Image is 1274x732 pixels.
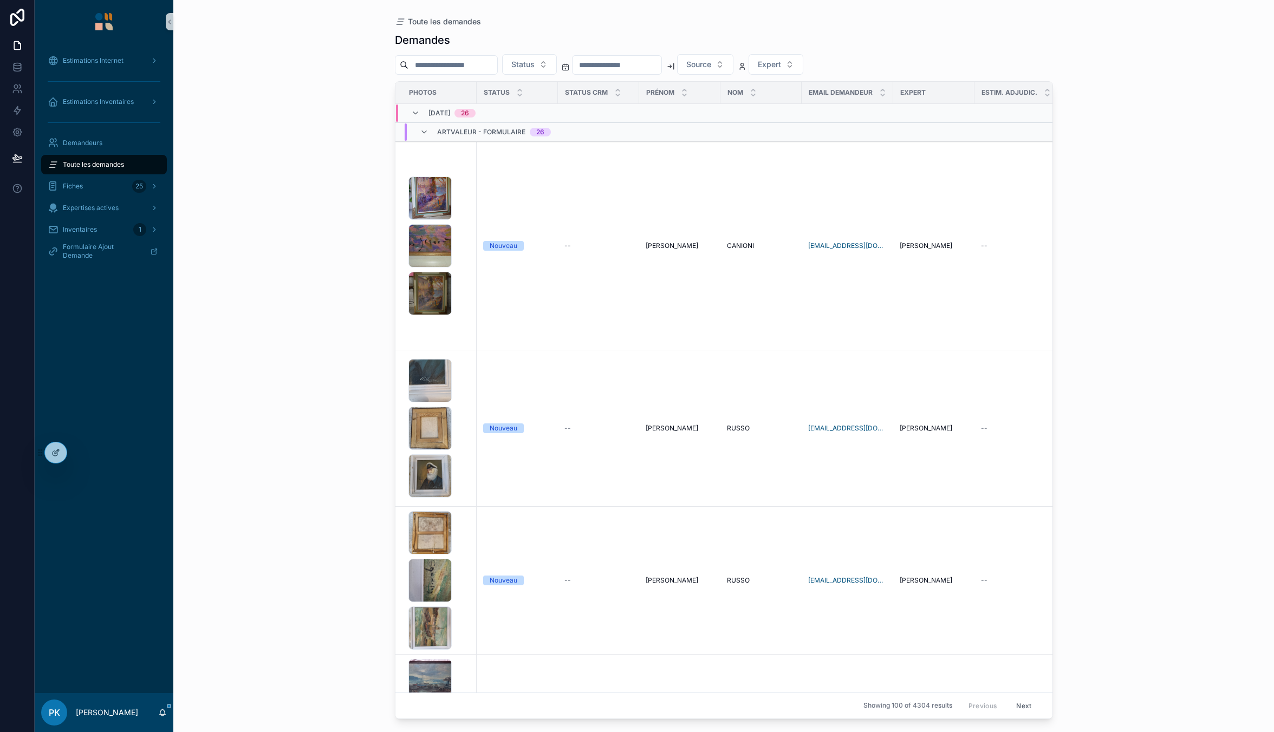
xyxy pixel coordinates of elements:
button: Select Button [677,54,733,75]
div: 25 [132,180,146,193]
span: Expert [758,59,781,70]
a: -- [981,576,1051,585]
a: [PERSON_NAME] [900,576,968,585]
button: Select Button [749,54,803,75]
span: Estim. Adjudic. [981,88,1037,97]
span: -- [981,576,987,585]
div: 1 [133,223,146,236]
a: CANIONI [727,241,795,250]
span: Formulaire Ajout Demande [63,243,141,260]
span: [PERSON_NAME] [900,576,952,585]
a: Toute les demandes [41,155,167,174]
a: [EMAIL_ADDRESS][DOMAIN_NAME] [808,241,887,250]
span: -- [981,424,987,433]
span: Source [686,59,711,70]
a: Nouveau [483,241,551,251]
span: RUSSO [727,424,750,433]
p: [PERSON_NAME] [76,707,138,718]
a: [PERSON_NAME] [900,241,968,250]
span: Photos [409,88,437,97]
span: [PERSON_NAME] [900,424,952,433]
a: Toute les demandes [395,16,481,27]
a: Estimations Internet [41,51,167,70]
div: 26 [461,109,469,117]
span: -- [564,576,571,585]
div: scrollable content [35,43,173,275]
a: -- [981,241,1051,250]
span: Status CRM [565,88,608,97]
span: Estimations Internet [63,56,123,65]
span: -- [564,241,571,250]
div: Nouveau [490,576,517,585]
span: Showing 100 of 4304 results [863,702,952,710]
span: RUSSO [727,576,750,585]
div: Nouveau [490,241,517,251]
a: [PERSON_NAME] [646,241,714,250]
a: -- [564,576,633,585]
span: [PERSON_NAME] [646,241,698,250]
a: Nouveau [483,576,551,585]
span: -- [981,241,987,250]
span: [PERSON_NAME] [646,576,698,585]
span: Expertises actives [63,204,119,212]
span: Toute les demandes [408,16,481,27]
span: Inventaires [63,225,97,234]
a: RUSSO [727,424,795,433]
h1: Demandes [395,32,450,48]
div: 26 [536,128,544,136]
span: Email Demandeur [809,88,873,97]
span: Prénom [646,88,674,97]
span: [DATE] [428,109,450,117]
a: [PERSON_NAME] [646,576,714,585]
span: Fiches [63,182,83,191]
span: Nom [727,88,743,97]
a: -- [564,241,633,250]
a: [PERSON_NAME] [900,424,968,433]
span: PK [49,706,60,719]
button: Next [1009,697,1039,714]
span: [PERSON_NAME] [646,424,698,433]
span: Demandeurs [63,139,102,147]
img: App logo [95,13,113,30]
a: Expertises actives [41,198,167,218]
a: Estimations Inventaires [41,92,167,112]
span: [PERSON_NAME] [900,241,952,250]
button: Select Button [502,54,557,75]
a: Nouveau [483,423,551,433]
span: Estimations Inventaires [63,97,134,106]
span: Status [484,88,510,97]
a: [EMAIL_ADDRESS][DOMAIN_NAME] [808,576,887,585]
a: Inventaires1 [41,220,167,239]
span: -- [564,424,571,433]
a: [EMAIL_ADDRESS][DOMAIN_NAME] [808,424,887,433]
span: Toute les demandes [63,160,124,169]
a: Demandeurs [41,133,167,153]
span: Status [511,59,535,70]
a: -- [981,424,1051,433]
a: Formulaire Ajout Demande [41,241,167,261]
div: Nouveau [490,423,517,433]
span: Artvaleur - Formulaire [437,128,525,136]
a: [PERSON_NAME] [646,424,714,433]
a: Fiches25 [41,177,167,196]
span: Expert [900,88,926,97]
a: -- [564,424,633,433]
a: RUSSO [727,576,795,585]
span: CANIONI [727,241,754,250]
